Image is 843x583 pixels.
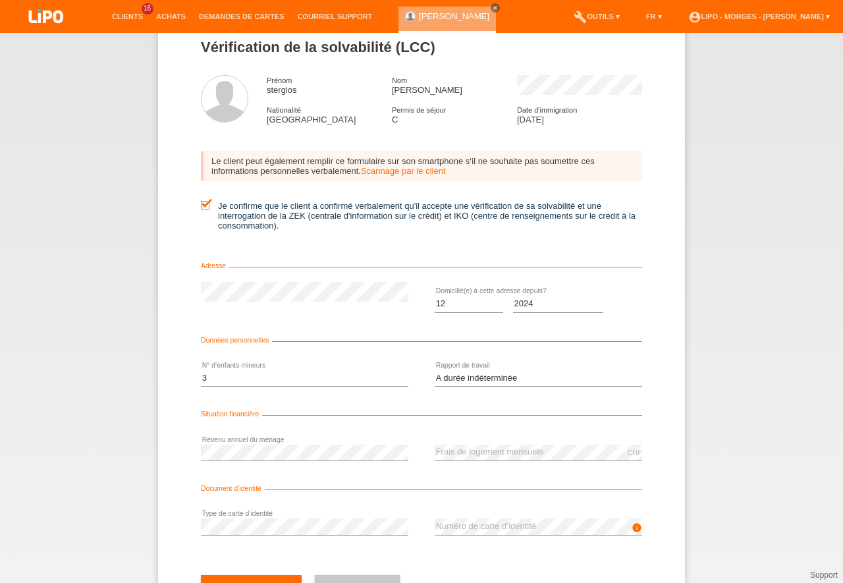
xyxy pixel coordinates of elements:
[574,11,587,24] i: build
[267,76,292,84] span: Prénom
[491,3,500,13] a: close
[392,105,517,125] div: C
[105,13,150,20] a: Clients
[682,13,836,20] a: account_circleLIPO - Morges - [PERSON_NAME] ▾
[492,5,499,11] i: close
[392,75,517,95] div: [PERSON_NAME]
[419,11,489,21] a: [PERSON_NAME]
[632,522,642,533] i: info
[810,570,838,580] a: Support
[201,262,229,269] span: Adresse
[201,337,272,344] span: Données personnelles
[627,449,642,457] div: CHF
[13,27,79,37] a: LIPO pay
[361,166,446,176] a: Scannage par le client
[688,11,701,24] i: account_circle
[201,410,262,418] span: Situation financière
[291,13,379,20] a: Courriel Support
[639,13,668,20] a: FR ▾
[392,76,407,84] span: Nom
[201,39,642,55] h1: Vérification de la solvabilité (LCC)
[201,485,265,492] span: Document d’identité
[517,105,642,125] div: [DATE]
[150,13,192,20] a: Achats
[567,13,626,20] a: buildOutils ▾
[267,105,392,125] div: [GEOGRAPHIC_DATA]
[192,13,291,20] a: Demandes de cartes
[201,151,642,181] div: Le client peut également remplir ce formulaire sur son smartphone s‘il ne souhaite pas soumettre ...
[142,3,153,14] span: 16
[267,75,392,95] div: stergios
[267,106,301,114] span: Nationalité
[517,106,577,114] span: Date d'immigration
[201,201,642,231] label: Je confirme que le client a confirmé verbalement qu'il accepte une vérification de sa solvabilité...
[632,526,642,534] a: info
[392,106,447,114] span: Permis de séjour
